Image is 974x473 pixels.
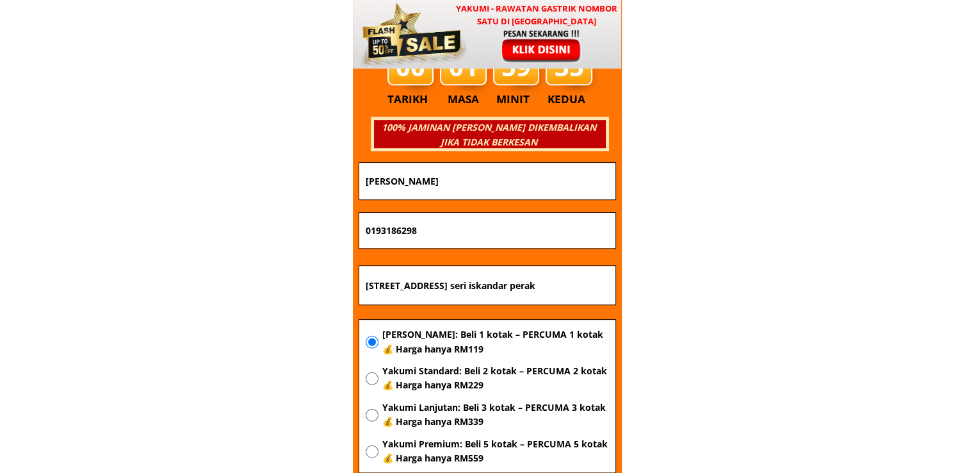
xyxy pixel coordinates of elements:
[382,328,608,356] span: [PERSON_NAME]: Beli 1 kotak – PERCUMA 1 kotak 💰 Harga hanya RM119
[548,90,589,108] h3: KEDUA
[382,437,608,466] span: Yakumi Premium: Beli 5 kotak – PERCUMA 5 kotak 💰 Harga hanya RM559
[372,120,605,149] h3: 100% JAMINAN [PERSON_NAME] DIKEMBALIKAN JIKA TIDAK BERKESAN
[387,90,441,108] h3: TARIKH
[382,401,608,429] span: Yakumi Lanjutan: Beli 3 kotak – PERCUMA 3 kotak 💰 Harga hanya RM339
[496,90,535,108] h3: MINIT
[453,2,621,29] h3: YAKUMI - Rawatan Gastrik Nombor Satu di [GEOGRAPHIC_DATA]
[442,90,485,108] h3: MASA
[362,213,612,249] input: Nombor Telefon Bimbit
[362,266,612,304] input: Alamat
[362,163,612,199] input: Nama penuh
[382,364,608,393] span: Yakumi Standard: Beli 2 kotak – PERCUMA 2 kotak 💰 Harga hanya RM229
